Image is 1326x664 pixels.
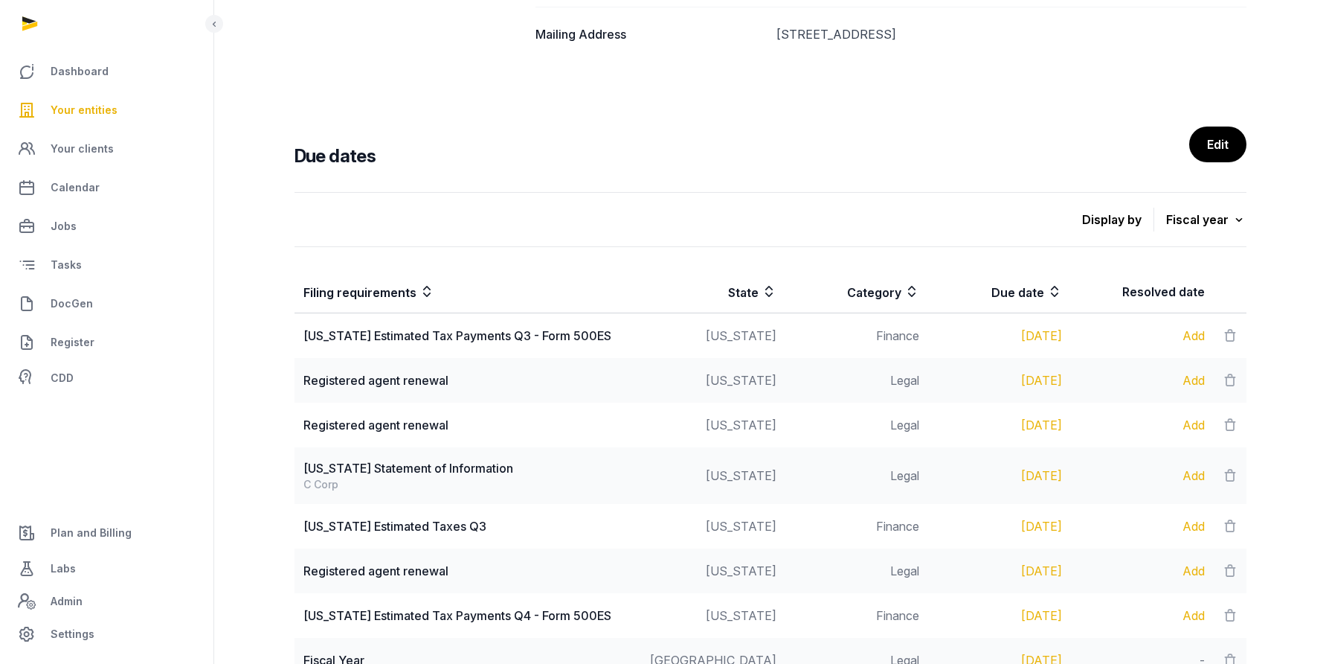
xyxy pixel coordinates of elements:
[641,358,785,403] td: [US_STATE]
[937,467,1062,485] div: [DATE]
[12,247,202,283] a: Tasks
[51,256,82,274] span: Tasks
[51,179,100,197] span: Calendar
[1189,127,1246,162] a: Edit
[1080,327,1205,345] div: Add
[641,271,785,313] th: State
[1080,371,1205,389] div: Add
[641,313,785,359] td: [US_STATE]
[51,295,93,313] span: DocGen
[51,217,77,235] span: Jobs
[1080,607,1205,625] div: Add
[12,208,202,244] a: Jobs
[785,549,928,593] td: Legal
[1071,271,1214,313] th: Resolved date
[641,403,785,447] td: [US_STATE]
[12,363,202,393] a: CDD
[303,459,632,477] div: [US_STATE] Statement of Information
[785,504,928,549] td: Finance
[12,515,202,551] a: Plan and Billing
[12,286,202,322] a: DocGen
[303,562,632,580] div: Registered agent renewal
[785,313,928,359] td: Finance
[51,625,94,643] span: Settings
[928,271,1071,313] th: Due date
[303,477,632,492] div: C Corp
[303,327,632,345] div: [US_STATE] Estimated Tax Payments Q3 - Form 500ES
[303,607,632,625] div: [US_STATE] Estimated Tax Payments Q4 - Form 500ES
[937,416,1062,434] div: [DATE]
[12,92,202,128] a: Your entities
[303,371,632,389] div: Registered agent renewal
[785,593,928,638] td: Finance
[1166,209,1246,230] div: Fiscal year
[776,25,1246,43] dd: [STREET_ADDRESS]
[12,54,202,89] a: Dashboard
[12,551,202,587] a: Labs
[51,593,83,610] span: Admin
[51,333,94,351] span: Register
[12,131,202,167] a: Your clients
[51,524,132,542] span: Plan and Billing
[1080,416,1205,434] div: Add
[1080,562,1205,580] div: Add
[937,517,1062,535] div: [DATE]
[12,587,202,616] a: Admin
[12,325,202,360] a: Register
[1080,467,1205,485] div: Add
[51,140,114,158] span: Your clients
[12,616,202,652] a: Settings
[641,447,785,504] td: [US_STATE]
[1082,208,1154,232] p: Display by
[937,607,1062,625] div: [DATE]
[785,403,928,447] td: Legal
[12,170,202,205] a: Calendar
[303,416,632,434] div: Registered agent renewal
[641,504,785,549] td: [US_STATE]
[785,447,928,504] td: Legal
[51,560,76,578] span: Labs
[295,144,376,168] h3: Due dates
[51,369,74,387] span: CDD
[937,562,1062,580] div: [DATE]
[51,101,118,119] span: Your entities
[785,358,928,403] td: Legal
[641,549,785,593] td: [US_STATE]
[937,371,1062,389] div: [DATE]
[535,25,765,43] dt: Mailing Address
[937,327,1062,345] div: [DATE]
[51,63,109,80] span: Dashboard
[785,271,928,313] th: Category
[1080,517,1205,535] div: Add
[303,517,632,535] div: [US_STATE] Estimated Taxes Q3
[295,271,641,313] th: Filing requirements
[641,593,785,638] td: [US_STATE]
